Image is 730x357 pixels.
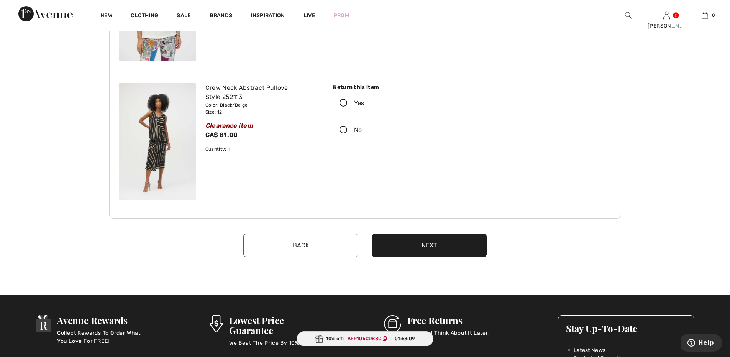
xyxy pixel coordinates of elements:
img: Avenue Rewards [36,315,51,332]
button: Next [372,234,487,257]
h3: Stay Up-To-Date [566,323,686,333]
iframe: Opens a widget where you can find more information [681,334,722,353]
p: Collect Rewards To Order What You Love For FREE! [57,329,151,344]
a: Sign In [663,12,670,19]
span: 0 [712,12,715,19]
div: Return this item [333,83,463,91]
p: We Beat The Price By 10%! [229,339,325,354]
a: Prom [334,12,349,20]
div: Clearance item [205,121,320,130]
a: Sale [177,12,191,20]
div: Quantity: 1 [205,146,320,153]
img: My Bag [702,11,708,20]
h3: Free Returns [407,315,490,325]
button: Back [243,234,358,257]
a: 0 [686,11,723,20]
h3: Avenue Rewards [57,315,151,325]
label: No [333,118,463,142]
img: My Info [663,11,670,20]
img: 1ère Avenue [18,6,73,21]
a: Clothing [131,12,158,20]
div: CA$ 81.00 [205,130,320,140]
a: Brands [210,12,233,20]
img: Gift.svg [315,335,323,343]
div: Color: Black/Beige [205,102,320,109]
div: 10% off: [297,331,434,346]
span: Latest News [574,346,605,354]
img: Free Returns [384,315,401,332]
div: Crew Neck Abstract Pullover Style 252113 [205,83,320,102]
span: Inspiration [251,12,285,20]
div: [PERSON_NAME] [648,22,685,30]
a: Live [303,12,315,20]
div: Size: 12 [205,109,320,115]
h3: Lowest Price Guarantee [229,315,325,335]
img: search the website [625,11,632,20]
p: Buy Now! Think About It Later! [407,329,490,344]
img: Lowest Price Guarantee [210,315,223,332]
span: 01:58:09 [395,335,415,342]
label: Yes [333,91,463,115]
a: New [100,12,112,20]
img: joseph-ribkoff-tops-black-beige_252113_1_02d6_search.jpg [119,83,196,199]
ins: AFP106CDB8C [348,336,381,341]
